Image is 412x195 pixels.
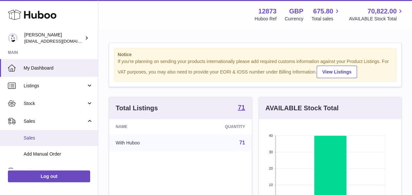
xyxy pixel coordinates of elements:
h3: AVAILABLE Stock Total [265,104,339,113]
a: Log out [8,170,90,182]
strong: Notice [118,52,393,58]
div: [PERSON_NAME] [24,32,83,44]
a: 71 [238,104,245,112]
span: Listings [24,83,86,89]
span: Orders [24,168,86,174]
img: tikhon.oleinikov@sleepandglow.com [8,33,18,43]
div: Currency [285,16,304,22]
div: Huboo Ref [255,16,277,22]
td: With Huboo [109,134,184,151]
text: 20 [269,166,273,170]
a: View Listings [317,66,357,78]
span: 70,822.00 [367,7,397,16]
a: 70,822.00 AVAILABLE Stock Total [349,7,404,22]
strong: 12873 [258,7,277,16]
a: 71 [239,140,245,145]
span: Sales [24,118,86,124]
span: 675.80 [313,7,333,16]
text: 10 [269,183,273,187]
text: 30 [269,150,273,154]
span: Sales [24,135,93,141]
span: AVAILABLE Stock Total [349,16,404,22]
span: Total sales [311,16,341,22]
h3: Total Listings [116,104,158,113]
span: Stock [24,100,86,107]
th: Name [109,119,184,134]
a: 675.80 Total sales [311,7,341,22]
span: [EMAIL_ADDRESS][DOMAIN_NAME] [24,38,96,44]
span: My Dashboard [24,65,93,71]
th: Quantity [184,119,251,134]
div: If you're planning on sending your products internationally please add required customs informati... [118,58,393,78]
strong: 71 [238,104,245,111]
strong: GBP [289,7,303,16]
text: 40 [269,134,273,138]
span: Add Manual Order [24,151,93,157]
